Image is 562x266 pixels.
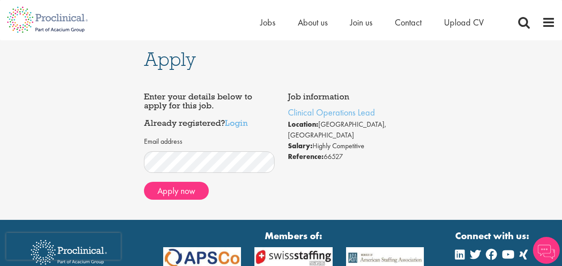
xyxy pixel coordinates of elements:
button: Apply now [144,182,209,200]
img: Chatbot [533,237,560,264]
iframe: reCAPTCHA [6,233,121,260]
a: About us [298,17,328,28]
h4: Enter your details below to apply for this job. Already registered? [144,92,275,128]
h4: Job information [288,92,418,101]
a: Contact [395,17,422,28]
a: Upload CV [444,17,484,28]
strong: Members of: [163,229,424,243]
a: Clinical Operations Lead [288,107,375,118]
a: Login [225,117,248,128]
a: Join us [350,17,372,28]
strong: Location: [288,120,318,129]
a: Jobs [260,17,275,28]
li: 66527 [288,151,418,162]
strong: Connect with us: [455,229,531,243]
label: Email address [144,137,182,147]
li: Highly Competitive [288,141,418,151]
strong: Reference: [288,152,324,161]
strong: Salary: [288,141,313,150]
span: Apply [144,47,196,71]
li: [GEOGRAPHIC_DATA], [GEOGRAPHIC_DATA] [288,119,418,141]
